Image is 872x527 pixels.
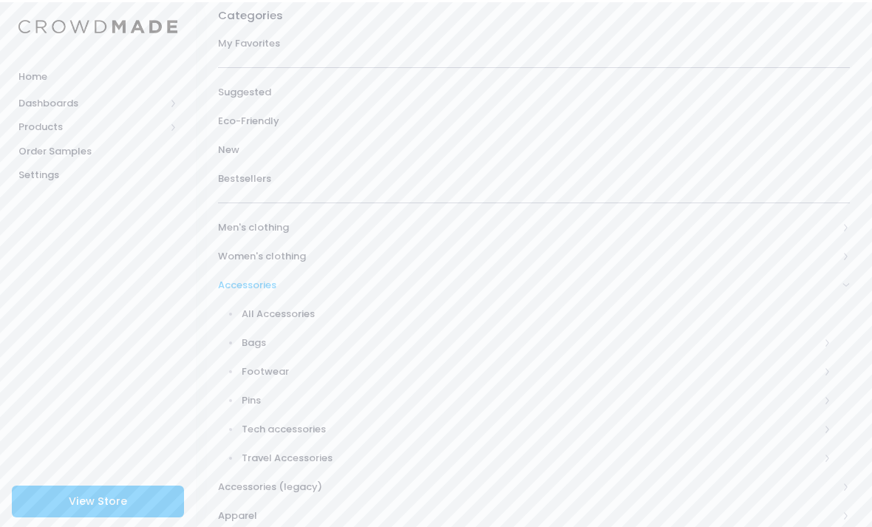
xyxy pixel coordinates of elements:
[218,276,837,290] span: Accessories
[242,362,820,377] span: Footwear
[18,67,177,82] span: Home
[18,94,165,109] span: Dashboards
[18,166,177,180] span: Settings
[18,18,177,32] img: Logo
[218,162,850,191] a: Bestsellers
[242,449,820,463] span: Travel Accessories
[242,305,832,319] span: All Accessories
[218,133,850,162] a: New
[218,247,837,262] span: Women's clothing
[218,169,850,184] span: Bestsellers
[242,391,820,406] span: Pins
[218,75,850,104] a: Suggested
[199,297,850,326] a: All Accessories
[18,118,165,132] span: Products
[218,506,837,521] span: Apparel
[218,34,850,49] span: My Favorites
[218,104,850,133] a: Eco-Friendly
[218,140,850,155] span: New
[218,112,850,126] span: Eco-Friendly
[69,492,127,506] span: View Store
[242,420,820,435] span: Tech accessories
[218,218,837,233] span: Men's clothing
[218,83,850,98] span: Suggested
[12,483,184,515] a: View Store
[242,333,820,348] span: Bags
[218,477,837,492] span: Accessories (legacy)
[18,142,177,157] span: Order Samples
[218,27,850,55] a: My Favorites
